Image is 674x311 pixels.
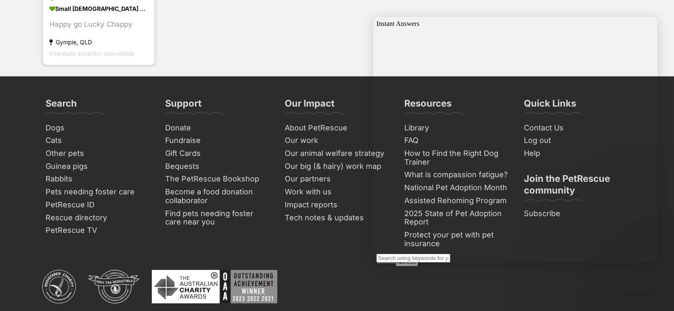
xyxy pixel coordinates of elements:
a: Donate [162,122,273,135]
a: Rabbits [42,173,153,186]
h3: Our Impact [285,97,334,114]
input: Search Doc articles [3,237,77,246]
span: Interstate adoption unavailable [49,50,134,57]
a: Other pets [42,147,153,160]
a: Find pets needing foster care near you [162,207,273,229]
a: Dogs [42,122,153,135]
iframe: Advertisement [134,269,540,307]
a: The PetRescue Bookshop [162,173,273,186]
h3: Support [165,97,202,114]
a: Pets needing foster care [42,186,153,199]
form: Search doc articles [3,237,281,273]
a: Cats [42,134,153,147]
div: Gympie, QLD [49,37,148,48]
iframe: Help Scout Beacon - Close [613,269,657,294]
a: Tech notes & updates [281,212,393,224]
a: Our work [281,134,393,147]
a: Become a food donation collaborator [162,186,273,207]
a: About PetRescue [281,122,393,135]
iframe: Help Scout Beacon - Live Chat, Contact Form, and Knowledge Base [373,17,657,263]
a: PetRescue ID [42,199,153,212]
a: Our partners [281,173,393,186]
div: small [DEMOGRAPHIC_DATA] Dog [49,3,148,15]
a: Work with us [281,186,393,199]
div: Happy go Lucky Chappy [49,19,148,31]
a: Gift Cards [162,147,273,160]
a: Our big (& hairy) work map [281,160,393,173]
img: ACNC [42,270,76,303]
a: Impact reports [281,199,393,212]
a: Bequests [162,160,273,173]
a: Rescue directory [42,212,153,224]
a: Fundraise [162,134,273,147]
a: PetRescue TV [42,224,153,237]
button: Submit search query [3,246,27,273]
h3: Search [46,97,77,114]
img: DGR [88,270,139,303]
a: Guinea pigs [42,160,153,173]
a: Our animal welfare strategy [281,147,393,160]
